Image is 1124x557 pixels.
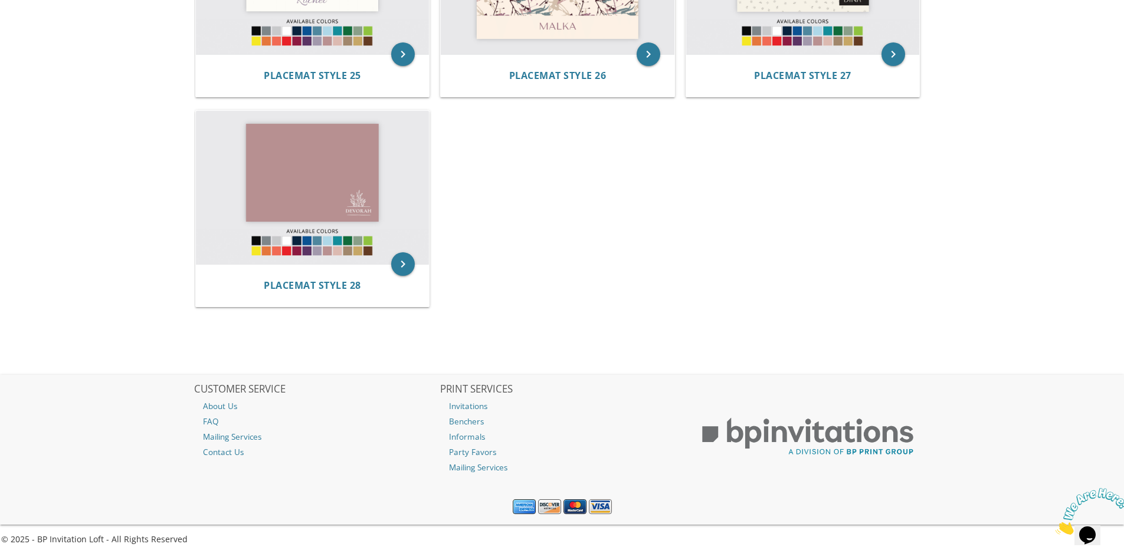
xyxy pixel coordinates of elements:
[509,69,607,82] span: Placemat Style 26
[637,42,660,66] a: keyboard_arrow_right
[440,384,684,395] h2: PRINT SERVICES
[194,384,438,395] h2: CUSTOMER SERVICE
[589,499,612,515] img: Visa
[5,5,78,51] img: Chat attention grabber
[391,42,415,66] a: keyboard_arrow_right
[264,70,361,81] a: Placemat Style 25
[440,414,684,429] a: Benchers
[196,111,430,264] img: Placemat Style 28
[563,499,586,515] img: MasterCard
[194,444,438,460] a: Contact Us
[538,499,561,515] img: Discover
[440,444,684,460] a: Party Favors
[686,407,930,466] img: BP Print Group
[1051,483,1124,539] iframe: chat widget
[513,499,536,515] img: American Express
[194,414,438,429] a: FAQ
[881,42,905,66] a: keyboard_arrow_right
[391,252,415,276] a: keyboard_arrow_right
[194,398,438,414] a: About Us
[509,70,607,81] a: Placemat Style 26
[754,70,851,81] a: Placemat Style 27
[440,398,684,414] a: Invitations
[440,460,684,475] a: Mailing Services
[440,429,684,444] a: Informals
[264,69,361,82] span: Placemat Style 25
[194,429,438,444] a: Mailing Services
[754,69,851,82] span: Placemat Style 27
[264,280,361,291] a: Placemat Style 28
[264,279,361,292] span: Placemat Style 28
